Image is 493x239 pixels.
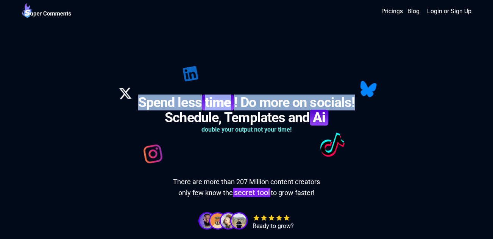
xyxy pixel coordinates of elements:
b: Ai [310,110,328,126]
a: Login or Sign Up [427,7,471,16]
a: Super Comments Logo [22,2,72,20]
h3: double your output not your time! [138,125,355,134]
h1: Spend less ! Do more on socials! Schedule, Templates and [138,95,355,125]
span: There are more than 207 Million content creators [173,177,320,187]
mark: secret tool [233,188,270,197]
img: Profile images [221,213,236,228]
img: Profile images [231,213,246,228]
span: only few know the to grow faster! [173,187,320,198]
a: Blog [407,7,420,16]
a: Pricings [381,7,403,16]
img: Profile images [200,213,215,228]
span: Ready to grow? [253,222,294,231]
img: Profile images [210,213,225,228]
b: time [202,95,234,110]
